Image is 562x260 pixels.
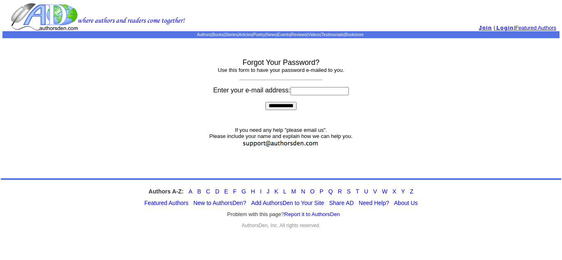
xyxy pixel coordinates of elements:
[206,188,210,195] a: C
[209,127,353,149] font: If you need any help "please email us". Please include your name and explain how we can help you.
[197,188,201,195] a: B
[188,188,192,195] a: A
[149,188,183,195] strong: Authors A-Z:
[224,188,228,195] a: E
[260,188,262,195] a: I
[382,188,387,195] a: W
[347,188,351,195] a: S
[251,200,324,206] a: Add AuthorsDen to Your Site
[2,32,560,37] p: | | | | | | | | | |
[497,25,514,31] span: Login
[225,32,237,37] a: Stories
[338,188,342,195] a: R
[144,200,188,206] a: Featured Authors
[253,32,265,37] a: Poetry
[355,188,359,195] a: T
[329,200,354,206] a: Share AD
[328,188,333,195] a: Q
[197,32,211,37] a: Authors
[359,200,389,206] a: Need Help?
[392,188,396,195] a: X
[240,139,322,148] img: support.jpg
[212,32,224,37] a: Books
[284,211,340,217] a: Report it to AuthorsDen
[239,32,252,37] a: Articles
[373,188,377,195] a: V
[242,58,319,67] font: Forgot Your Password?
[251,188,255,195] a: H
[11,2,185,31] img: logo.gif
[215,188,219,195] a: D
[345,32,364,37] a: Bookstore
[278,32,290,37] a: Events
[301,188,305,195] a: N
[274,188,278,195] a: K
[291,32,307,37] a: Reviews
[218,67,344,73] font: Use this form to have your password e-mailed to you.
[266,32,276,37] a: News
[267,188,269,195] a: J
[320,188,323,195] a: P
[394,200,418,206] a: About Us
[283,188,286,195] a: L
[308,32,320,37] a: Videos
[410,188,413,195] a: Z
[291,188,296,195] a: M
[401,188,405,195] a: Y
[310,188,315,195] a: O
[494,25,556,31] font: | |
[193,200,246,206] a: New to AuthorsDen?
[213,87,349,94] font: Enter your e-mail address:
[515,25,556,31] a: Featured Authors
[242,188,246,195] a: G
[364,188,368,195] a: U
[1,223,561,228] div: AuthorsDen, Inc. All rights reserved.
[479,25,492,31] a: Join
[321,32,344,37] a: Testimonials
[233,188,237,195] a: F
[227,211,340,218] font: Problem with this page?
[495,25,514,31] a: Login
